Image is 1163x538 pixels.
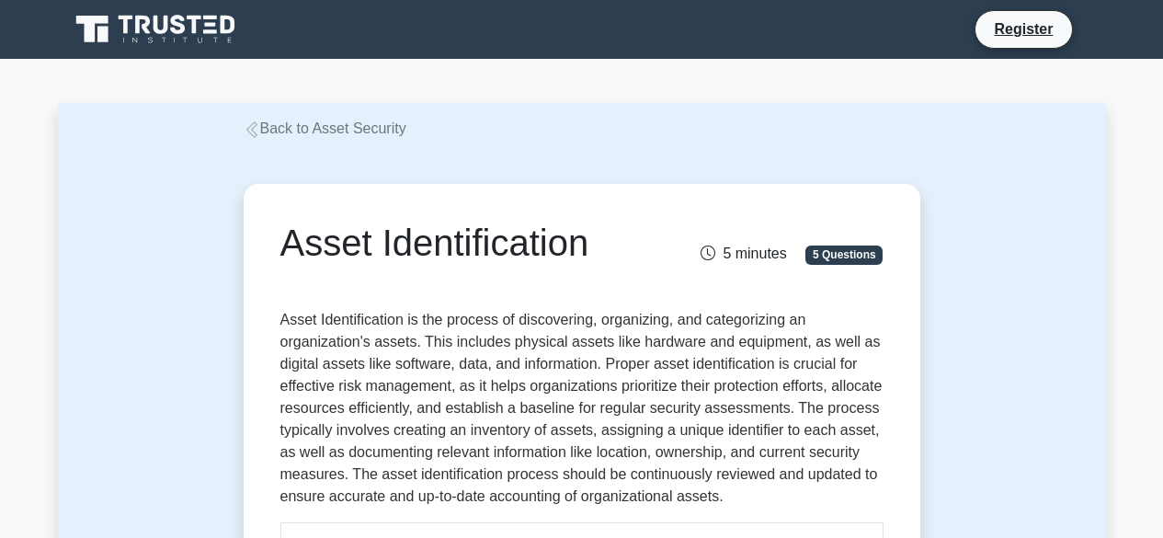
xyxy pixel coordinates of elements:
h1: Asset Identification [280,221,675,265]
span: 5 Questions [805,246,883,264]
a: Register [983,17,1064,40]
span: 5 minutes [701,246,786,261]
p: Asset Identification is the process of discovering, organizing, and categorizing an organization'... [280,309,884,508]
a: Back to Asset Security [244,120,406,136]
